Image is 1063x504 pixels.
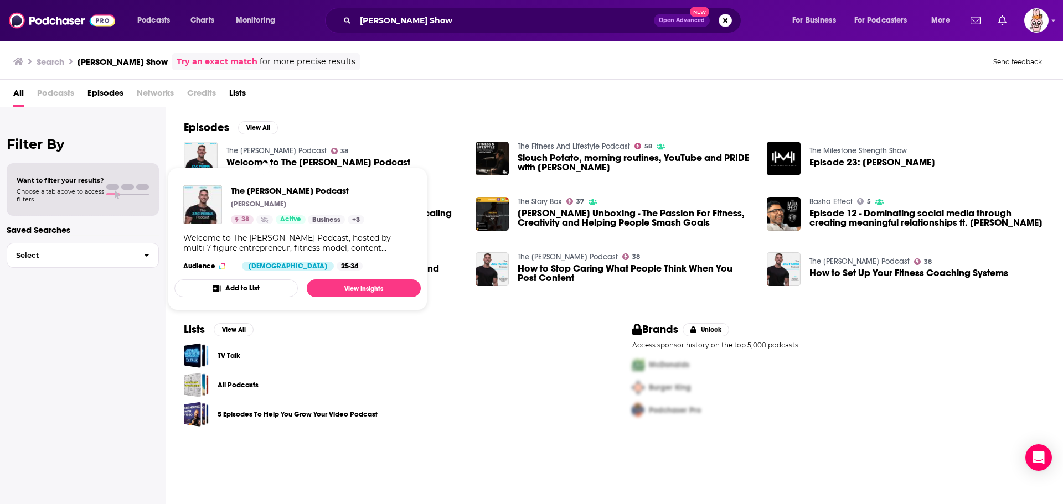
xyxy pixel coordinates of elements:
a: 5 Episodes To Help You Grow Your Video Podcast [184,402,209,427]
h2: Lists [184,323,205,336]
span: 5 [867,199,871,204]
span: Episodes [87,84,123,107]
a: All Podcasts [218,379,259,391]
div: Search podcasts, credits, & more... [336,8,752,33]
a: +3 [348,215,364,224]
p: Saved Searches [7,225,159,235]
span: Monitoring [236,13,275,28]
span: For Podcasters [854,13,907,28]
span: 38 [632,254,640,259]
span: 37 [576,199,584,204]
span: [PERSON_NAME] Unboxing - The Passion For Fitness, Creativity and Helping People Smash Goals [518,209,754,227]
span: Episode 12 - Dominating social media through creating meaningful relationships ft. [PERSON_NAME] [809,209,1045,227]
button: open menu [228,12,290,29]
button: open menu [130,12,184,29]
a: 38 [331,148,349,154]
span: Want to filter your results? [17,176,104,184]
h3: Search [37,56,64,67]
a: 37 [566,198,584,205]
a: Active [276,215,306,224]
span: McDonalds [649,360,689,370]
span: Active [280,214,301,225]
span: 38 [340,149,348,154]
span: Welcome to The [PERSON_NAME] Podcast [226,158,410,167]
div: Welcome to The [PERSON_NAME] Podcast, hosted by multi 7-figure entrepreneur, fitness model, conte... [183,233,412,253]
a: 38 [231,215,254,224]
a: ListsView All [184,323,254,336]
a: Show notifications dropdown [966,11,985,30]
a: How to Set Up Your Fitness Coaching Systems [809,268,1008,278]
a: Zac Perna Unboxing - The Passion For Fitness, Creativity and Helping People Smash Goals [518,209,754,227]
img: Podchaser - Follow, Share and Rate Podcasts [9,10,115,31]
a: Slouch Potato, morning routines, YouTube and PRIDE with Zac Perna [518,153,754,172]
span: 58 [644,144,652,149]
img: The Zac Perna Podcast [183,185,222,224]
span: Podcasts [37,84,74,107]
a: Try an exact match [177,55,257,68]
span: New [690,7,710,17]
img: How to Stop Caring What People Think When You Post Content [476,252,509,286]
span: For Business [792,13,836,28]
a: 58 [634,143,652,149]
button: Unlock [683,323,730,336]
span: Slouch Potato, morning routines, YouTube and PRIDE with [PERSON_NAME] [518,153,754,172]
a: TV Talk [218,350,240,362]
span: Logged in as Nouel [1024,8,1049,33]
a: Episode 12 - Dominating social media through creating meaningful relationships ft. Zac Perna [767,197,801,231]
a: Welcome to The Zac Perna Podcast [184,142,218,175]
a: The Story Box [518,197,562,206]
a: All Podcasts [184,372,209,397]
span: 38 [241,214,249,225]
a: 5 Episodes To Help You Grow Your Video Podcast [218,408,378,420]
div: 25-34 [337,262,363,271]
a: 38 [622,253,640,260]
span: Select [7,252,135,259]
span: Podcasts [137,13,170,28]
button: Open AdvancedNew [654,14,710,27]
h2: Brands [632,323,678,336]
div: [DEMOGRAPHIC_DATA] [242,262,334,271]
span: Credits [187,84,216,107]
div: Open Intercom Messenger [1025,444,1052,471]
img: How to Set Up Your Fitness Coaching Systems [767,252,801,286]
a: The Milestone Strength Show [809,146,907,155]
a: 5 [857,198,871,205]
span: Networks [137,84,174,107]
a: 38 [914,258,932,265]
button: Add to List [174,279,298,297]
a: Episode 12 - Dominating social media through creating meaningful relationships ft. Zac Perna [809,209,1045,227]
a: The Zac Perna Podcast [226,146,327,155]
img: User Profile [1024,8,1049,33]
img: Third Pro Logo [628,399,649,422]
span: Charts [190,13,214,28]
a: Business [308,215,345,224]
img: Episode 23: Zac Perna [767,142,801,175]
h2: Filter By [7,136,159,152]
p: [PERSON_NAME] [231,200,286,209]
span: 38 [924,259,932,264]
h3: Audience [183,262,233,271]
h2: Episodes [184,121,229,134]
img: Slouch Potato, morning routines, YouTube and PRIDE with Zac Perna [476,142,509,175]
a: Basha Effect [809,197,853,206]
button: Select [7,243,159,268]
span: More [931,13,950,28]
button: open menu [785,12,850,29]
input: Search podcasts, credits, & more... [355,12,654,29]
button: Send feedback [990,57,1045,66]
a: View Insights [307,279,421,297]
p: Access sponsor history on the top 5,000 podcasts. [632,341,1045,349]
button: View All [214,323,254,336]
a: The Fitness And Lifestyle Podcast [518,142,630,151]
a: TV Talk [184,343,209,368]
img: Zac Perna Unboxing - The Passion For Fitness, Creativity and Helping People Smash Goals [476,197,509,231]
span: Open Advanced [659,18,705,23]
a: The Zac Perna Podcast [809,257,910,266]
